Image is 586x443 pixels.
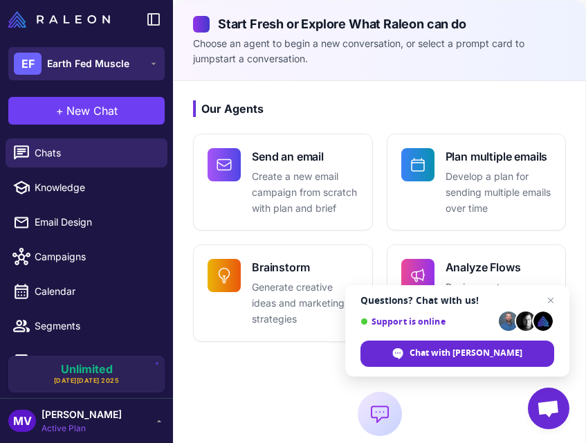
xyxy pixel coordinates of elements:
[193,15,566,33] h2: Start Fresh or Explore What Raleon can do
[252,259,358,275] h4: Brainstorm
[6,346,167,375] a: Analytics
[252,280,358,327] p: Generate creative ideas and marketing strategies
[35,145,156,161] span: Chats
[360,295,554,306] span: Questions? Chat with us!
[360,316,494,327] span: Support is online
[6,311,167,341] a: Segments
[14,53,42,75] div: EF
[446,169,552,216] p: Develop a plan for sending multiple emails over time
[8,11,110,28] img: Raleon Logo
[6,277,167,306] a: Calendar
[8,47,165,80] button: EFEarth Fed Muscle
[446,280,552,327] p: Review customer journey and analyze marketing flows
[35,353,156,368] span: Analytics
[6,208,167,237] a: Email Design
[528,388,569,429] div: Open chat
[8,410,36,432] div: MV
[193,244,373,341] button: BrainstormGenerate creative ideas and marketing strategies
[35,318,156,334] span: Segments
[6,242,167,271] a: Campaigns
[56,102,64,119] span: +
[193,100,566,117] h3: Our Agents
[542,292,559,309] span: Close chat
[66,102,118,119] span: New Chat
[252,169,358,216] p: Create a new email campaign from scratch with plan and brief
[6,138,167,168] a: Chats
[35,215,156,230] span: Email Design
[61,363,113,374] span: Unlimited
[387,134,567,230] button: Plan multiple emailsDevelop a plan for sending multiple emails over time
[8,97,165,125] button: +New Chat
[42,422,122,435] span: Active Plan
[6,173,167,202] a: Knowledge
[47,56,129,71] span: Earth Fed Muscle
[387,244,567,341] button: Analyze FlowsReview customer journey and analyze marketing flows
[35,180,156,195] span: Knowledge
[252,148,358,165] h4: Send an email
[35,249,156,264] span: Campaigns
[360,341,554,367] div: Chat with Raleon
[42,407,122,422] span: [PERSON_NAME]
[54,376,120,386] span: [DATE][DATE] 2025
[410,347,522,359] span: Chat with [PERSON_NAME]
[193,36,566,66] p: Choose an agent to begin a new conversation, or select a prompt card to jumpstart a conversation.
[446,259,552,275] h4: Analyze Flows
[193,134,373,230] button: Send an emailCreate a new email campaign from scratch with plan and brief
[446,148,552,165] h4: Plan multiple emails
[8,11,116,28] a: Raleon Logo
[35,284,156,299] span: Calendar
